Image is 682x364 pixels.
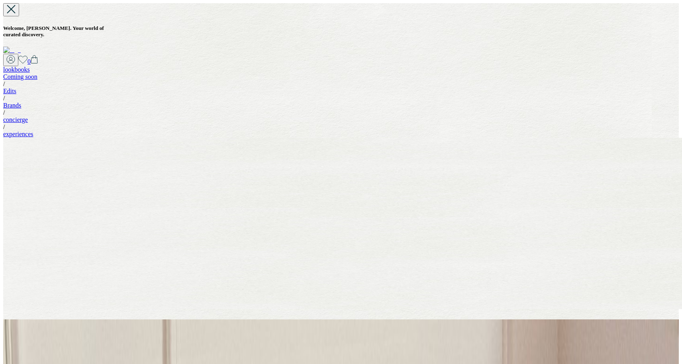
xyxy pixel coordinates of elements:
[3,102,21,109] a: Brands
[3,88,16,94] a: Edits
[27,58,38,65] a: 0
[3,73,679,80] div: Coming soon
[3,95,679,102] div: /
[3,66,679,73] div: lookbooks
[3,131,33,137] a: experiences
[27,58,31,65] span: 0
[3,109,679,116] div: /
[3,80,679,88] div: /
[3,116,28,123] a: concierge
[3,47,21,54] img: logo
[3,123,679,131] div: /
[3,25,679,38] h5: Welcome, [PERSON_NAME] . Your world of curated discovery.
[3,66,679,80] a: lookbooksComing soon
